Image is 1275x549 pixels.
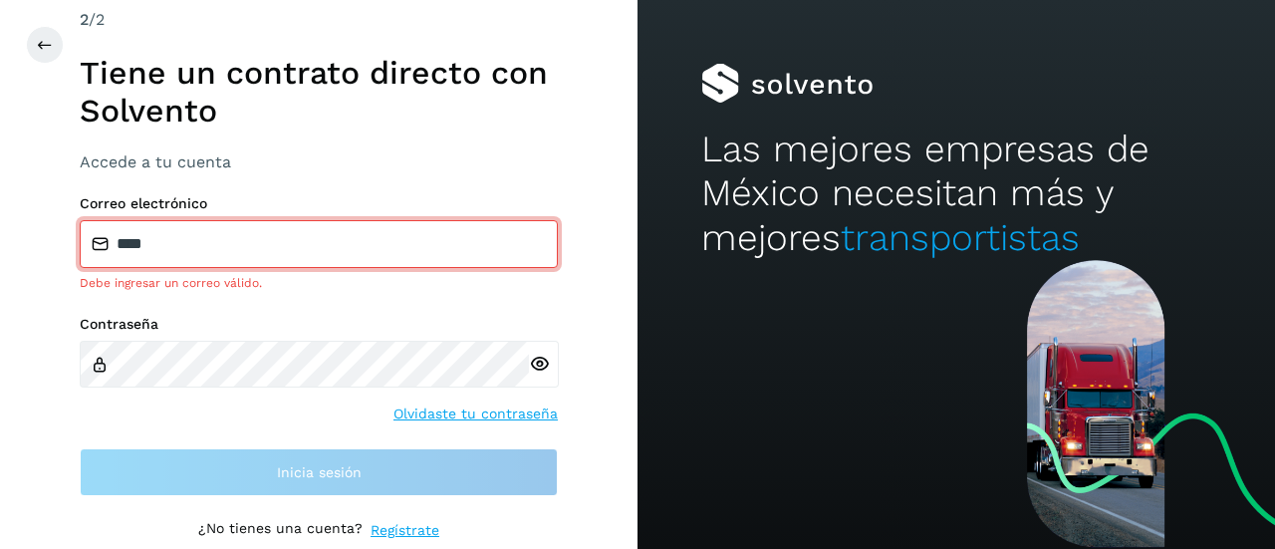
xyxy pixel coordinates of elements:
[371,520,439,541] a: Regístrate
[393,404,558,424] a: Olvidaste tu contraseña
[80,195,558,212] label: Correo electrónico
[80,448,558,496] button: Inicia sesión
[80,54,558,131] h1: Tiene un contrato directo con Solvento
[80,274,558,292] div: Debe ingresar un correo válido.
[701,128,1211,260] h2: Las mejores empresas de México necesitan más y mejores
[198,520,363,541] p: ¿No tienes una cuenta?
[80,152,558,171] h3: Accede a tu cuenta
[80,316,558,333] label: Contraseña
[80,8,558,32] div: /2
[841,216,1080,259] span: transportistas
[277,465,362,479] span: Inicia sesión
[80,10,89,29] span: 2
